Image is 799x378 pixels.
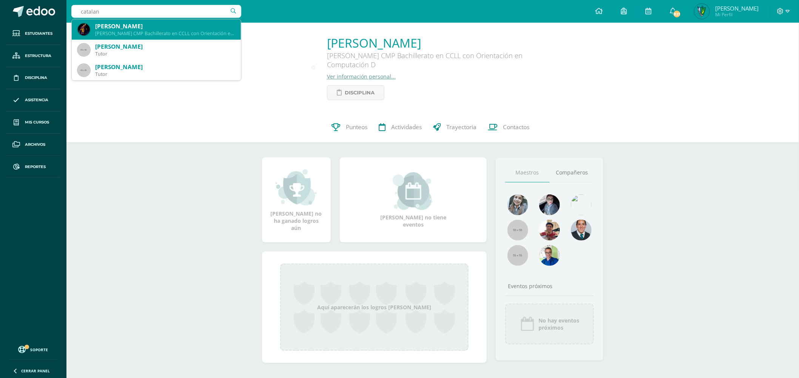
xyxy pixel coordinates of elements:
[25,53,51,59] span: Estructura
[270,168,323,231] div: [PERSON_NAME] no ha ganado logros aún
[6,156,60,178] a: Reportes
[25,31,52,37] span: Estudiantes
[71,5,241,18] input: Busca un usuario...
[25,119,49,125] span: Mis cursos
[280,264,469,351] div: Aquí aparecerán los logros [PERSON_NAME]
[25,142,45,148] span: Archivos
[539,194,560,215] img: b8baad08a0802a54ee139394226d2cf3.png
[6,134,60,156] a: Archivos
[427,112,482,142] a: Trayectoria
[327,73,396,80] a: Ver información personal...
[571,220,592,241] img: eec80b72a0218df6e1b0c014193c2b59.png
[276,168,317,206] img: achievement_small.png
[715,5,759,12] span: [PERSON_NAME]
[505,282,594,290] div: Eventos próximos
[326,112,373,142] a: Punteos
[520,316,535,332] img: event_icon.png
[78,44,90,56] img: 45x45
[539,317,580,331] span: No hay eventos próximos
[6,111,60,134] a: Mis cursos
[327,35,554,51] a: [PERSON_NAME]
[391,123,422,131] span: Actividades
[95,51,235,57] div: Tutor
[507,220,528,241] img: 55x55
[78,64,90,76] img: 45x45
[25,75,47,81] span: Disciplina
[503,123,529,131] span: Contactos
[539,245,560,266] img: 10741f48bcca31577cbcd80b61dad2f3.png
[6,23,60,45] a: Estudiantes
[673,10,681,18] span: 821
[25,97,48,103] span: Asistencia
[550,163,594,182] a: Compañeros
[95,71,235,77] div: Tutor
[95,63,235,71] div: [PERSON_NAME]
[31,347,48,352] span: Soporte
[539,220,560,241] img: 11152eb22ca3048aebc25a5ecf6973a7.png
[21,368,50,373] span: Cerrar panel
[375,172,451,228] div: [PERSON_NAME] no tiene eventos
[715,11,759,18] span: Mi Perfil
[95,22,235,30] div: [PERSON_NAME]
[694,4,710,19] img: 1b281a8218983e455f0ded11b96ffc56.png
[345,86,375,100] span: Disciplina
[507,194,528,215] img: 45bd7986b8947ad7e5894cbc9b781108.png
[571,194,592,215] img: c25c8a4a46aeab7e345bf0f34826bacf.png
[393,172,434,210] img: event_small.png
[373,112,427,142] a: Actividades
[327,85,384,100] a: Disciplina
[346,123,367,131] span: Punteos
[78,23,90,35] img: 1e26687f261d44f246eaf5750538126e.png
[507,245,528,266] img: 55x55
[9,344,57,354] a: Soporte
[25,164,46,170] span: Reportes
[6,67,60,89] a: Disciplina
[6,89,60,111] a: Asistencia
[446,123,477,131] span: Trayectoria
[95,30,235,37] div: [PERSON_NAME] CMP Bachillerato en CCLL con Orientación en Computación 25KCC01
[95,43,235,51] div: [PERSON_NAME]
[6,45,60,67] a: Estructura
[327,51,554,73] div: [PERSON_NAME] CMP Bachillerato en CCLL con Orientación en Computación D
[482,112,535,142] a: Contactos
[505,163,550,182] a: Maestros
